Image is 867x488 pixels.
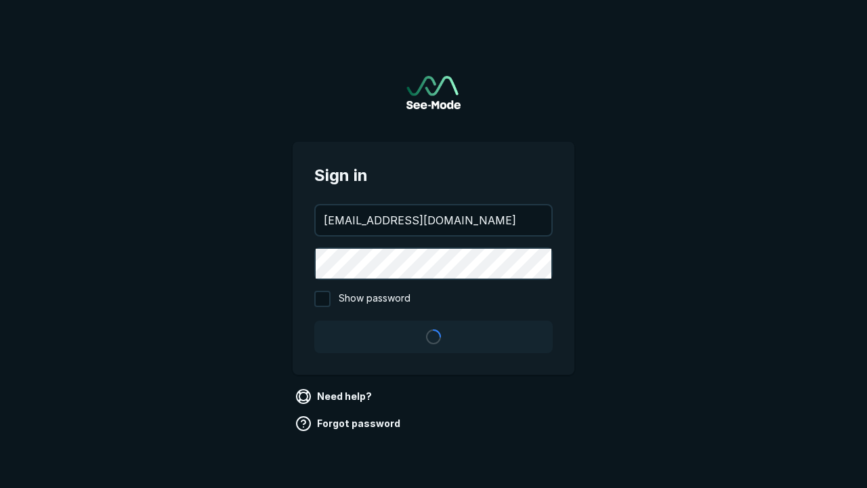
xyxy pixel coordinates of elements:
input: your@email.com [316,205,551,235]
a: Forgot password [293,413,406,434]
img: See-Mode Logo [406,76,461,109]
span: Show password [339,291,410,307]
a: Need help? [293,386,377,407]
a: Go to sign in [406,76,461,109]
span: Sign in [314,163,553,188]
